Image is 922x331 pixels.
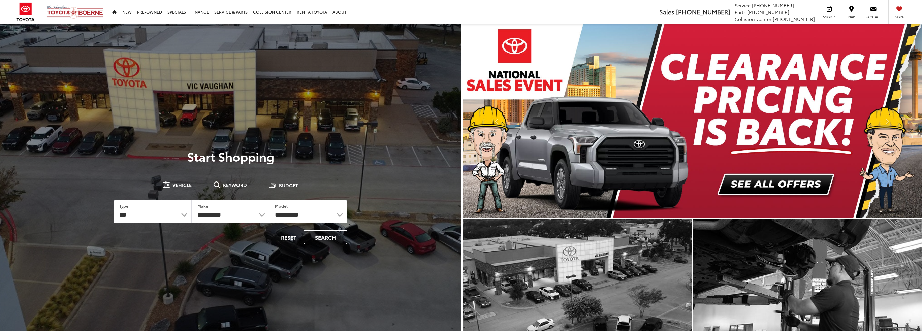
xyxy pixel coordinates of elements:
span: Budget [279,183,298,188]
span: Map [844,14,859,19]
span: Keyword [223,183,247,187]
span: Vehicle [172,183,192,187]
span: Service [822,14,837,19]
span: [PHONE_NUMBER] [752,2,794,9]
p: Start Shopping [28,150,433,163]
span: [PHONE_NUMBER] [676,7,730,16]
label: Make [197,203,208,209]
span: Saved [892,14,907,19]
span: [PHONE_NUMBER] [747,9,789,15]
span: [PHONE_NUMBER] [773,15,815,22]
span: Parts [735,9,746,15]
span: Sales [659,7,674,16]
label: Model [275,203,288,209]
button: Click to view next picture. [853,37,922,204]
button: Reset [275,230,302,244]
button: Search [304,230,347,244]
label: Type [119,203,128,209]
button: Click to view previous picture. [463,37,532,204]
span: Collision Center [735,15,771,22]
span: Contact [866,14,881,19]
img: Vic Vaughan Toyota of Boerne [46,5,104,19]
span: Service [735,2,751,9]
